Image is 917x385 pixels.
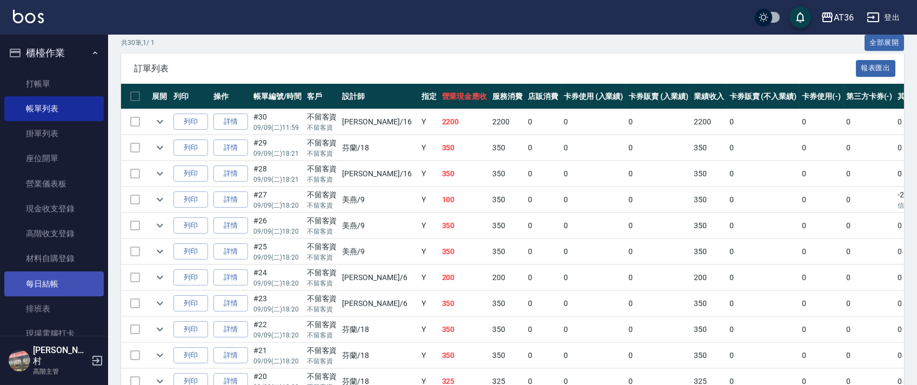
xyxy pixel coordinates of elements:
[251,84,304,109] th: 帳單編號/時間
[307,319,337,330] div: 不留客資
[561,343,626,368] td: 0
[149,84,171,109] th: 展開
[727,265,799,290] td: 0
[4,96,104,121] a: 帳單列表
[307,123,337,132] p: 不留客資
[691,161,727,187] td: 350
[253,175,302,184] p: 09/09 (二) 18:21
[799,109,844,135] td: 0
[799,343,844,368] td: 0
[691,291,727,316] td: 350
[251,161,304,187] td: #28
[490,343,525,368] td: 350
[727,317,799,342] td: 0
[626,317,691,342] td: 0
[152,165,168,182] button: expand row
[525,291,561,316] td: 0
[419,109,439,135] td: Y
[152,243,168,260] button: expand row
[439,213,490,238] td: 350
[307,149,337,158] p: 不留客資
[844,265,895,290] td: 0
[213,243,248,260] a: 詳情
[173,217,208,234] button: 列印
[251,343,304,368] td: #21
[173,269,208,286] button: 列印
[307,189,337,201] div: 不留客資
[307,241,337,253] div: 不留客資
[251,239,304,264] td: #25
[844,84,895,109] th: 第三方卡券(-)
[213,321,248,338] a: 詳情
[626,135,691,161] td: 0
[799,239,844,264] td: 0
[307,111,337,123] div: 不留客資
[727,187,799,213] td: 0
[844,239,895,264] td: 0
[856,63,896,73] a: 報表匯出
[865,35,905,51] button: 全部展開
[121,38,155,48] p: 共 30 筆, 1 / 1
[173,140,208,156] button: 列印
[152,114,168,130] button: expand row
[253,227,302,236] p: 09/09 (二) 18:20
[4,321,104,346] a: 現場電腦打卡
[213,347,248,364] a: 詳情
[173,191,208,208] button: 列印
[307,267,337,278] div: 不留客資
[253,330,302,340] p: 09/09 (二) 18:20
[307,163,337,175] div: 不留客資
[799,213,844,238] td: 0
[307,330,337,340] p: 不留客資
[213,165,248,182] a: 詳情
[525,161,561,187] td: 0
[490,135,525,161] td: 350
[727,161,799,187] td: 0
[799,84,844,109] th: 卡券使用(-)
[4,121,104,146] a: 掛單列表
[173,243,208,260] button: 列印
[173,347,208,364] button: 列印
[834,11,854,24] div: AT36
[561,213,626,238] td: 0
[626,291,691,316] td: 0
[439,161,490,187] td: 350
[561,109,626,135] td: 0
[339,343,418,368] td: 芬蘭 /18
[844,213,895,238] td: 0
[339,265,418,290] td: [PERSON_NAME] /6
[4,296,104,321] a: 排班表
[307,215,337,227] div: 不留客資
[339,161,418,187] td: [PERSON_NAME] /16
[339,213,418,238] td: 美燕 /9
[691,239,727,264] td: 350
[419,135,439,161] td: Y
[691,84,727,109] th: 業績收入
[691,265,727,290] td: 200
[253,201,302,210] p: 09/09 (二) 18:20
[307,201,337,210] p: 不留客資
[339,291,418,316] td: [PERSON_NAME] /6
[152,217,168,234] button: expand row
[307,345,337,356] div: 不留客資
[307,175,337,184] p: 不留客資
[561,135,626,161] td: 0
[490,213,525,238] td: 350
[419,84,439,109] th: 指定
[213,295,248,312] a: 詳情
[799,135,844,161] td: 0
[626,265,691,290] td: 0
[561,265,626,290] td: 0
[439,109,490,135] td: 2200
[727,239,799,264] td: 0
[4,196,104,221] a: 現金收支登錄
[213,217,248,234] a: 詳情
[152,295,168,311] button: expand row
[691,343,727,368] td: 350
[339,187,418,213] td: 美燕 /9
[152,321,168,337] button: expand row
[4,146,104,171] a: 座位開單
[439,84,490,109] th: 營業現金應收
[152,140,168,156] button: expand row
[561,291,626,316] td: 0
